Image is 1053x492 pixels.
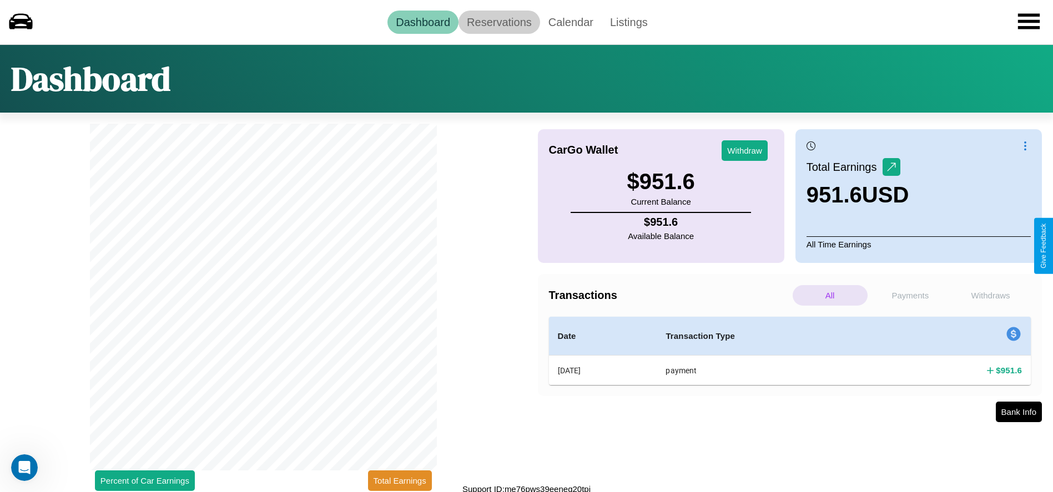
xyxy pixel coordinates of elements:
[11,454,38,481] iframe: Intercom live chat
[368,470,432,491] button: Total Earnings
[540,11,602,34] a: Calendar
[666,329,877,343] h4: Transaction Type
[627,194,694,209] p: Current Balance
[558,329,648,343] h4: Date
[628,229,694,244] p: Available Balance
[996,402,1042,422] button: Bank Info
[657,356,886,386] th: payment
[953,285,1028,306] p: Withdraws
[95,470,195,491] button: Percent of Car Earnings
[807,157,883,177] p: Total Earnings
[628,216,694,229] h4: $ 951.6
[11,56,170,102] h1: Dashboard
[722,140,768,161] button: Withdraw
[387,11,459,34] a: Dashboard
[1040,224,1047,268] div: Give Feedback
[793,285,868,306] p: All
[459,11,540,34] a: Reservations
[807,182,909,207] h3: 951.6 USD
[627,169,694,194] h3: $ 951.6
[996,364,1022,376] h4: $ 951.6
[549,317,1031,385] table: simple table
[602,11,656,34] a: Listings
[549,144,618,156] h4: CarGo Wallet
[549,356,657,386] th: [DATE]
[549,289,790,302] h4: Transactions
[873,285,948,306] p: Payments
[807,236,1031,252] p: All Time Earnings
